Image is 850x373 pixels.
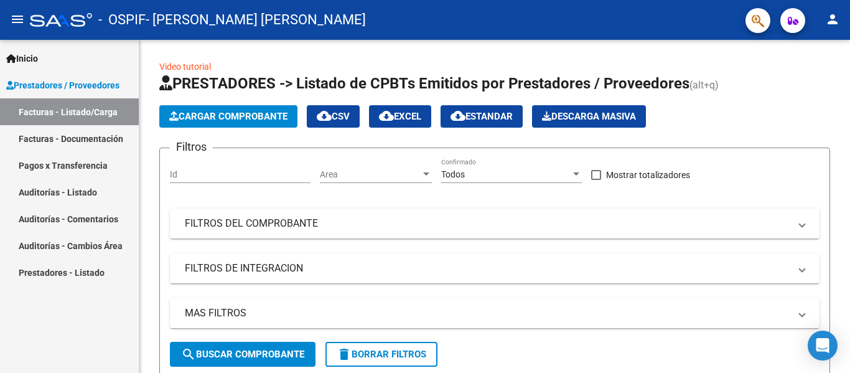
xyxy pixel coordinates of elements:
[146,6,366,34] span: - [PERSON_NAME] [PERSON_NAME]
[320,169,421,180] span: Area
[825,12,840,27] mat-icon: person
[185,306,790,320] mat-panel-title: MAS FILTROS
[181,349,304,360] span: Buscar Comprobante
[170,342,315,367] button: Buscar Comprobante
[441,169,465,179] span: Todos
[337,349,426,360] span: Borrar Filtros
[451,108,465,123] mat-icon: cloud_download
[441,105,523,128] button: Estandar
[6,78,119,92] span: Prestadores / Proveedores
[532,105,646,128] button: Descarga Masiva
[379,108,394,123] mat-icon: cloud_download
[6,52,38,65] span: Inicio
[532,105,646,128] app-download-masive: Descarga masiva de comprobantes (adjuntos)
[98,6,146,34] span: - OSPIF
[159,105,297,128] button: Cargar Comprobante
[542,111,636,122] span: Descarga Masiva
[10,12,25,27] mat-icon: menu
[170,253,820,283] mat-expansion-panel-header: FILTROS DE INTEGRACION
[307,105,360,128] button: CSV
[181,347,196,362] mat-icon: search
[451,111,513,122] span: Estandar
[159,75,689,92] span: PRESTADORES -> Listado de CPBTs Emitidos por Prestadores / Proveedores
[170,298,820,328] mat-expansion-panel-header: MAS FILTROS
[369,105,431,128] button: EXCEL
[169,111,287,122] span: Cargar Comprobante
[606,168,690,182] span: Mostrar totalizadores
[170,138,213,156] h3: Filtros
[317,108,332,123] mat-icon: cloud_download
[170,209,820,238] mat-expansion-panel-header: FILTROS DEL COMPROBANTE
[808,331,838,361] div: Open Intercom Messenger
[325,342,437,367] button: Borrar Filtros
[337,347,352,362] mat-icon: delete
[159,62,211,72] a: Video tutorial
[317,111,350,122] span: CSV
[379,111,421,122] span: EXCEL
[185,217,790,230] mat-panel-title: FILTROS DEL COMPROBANTE
[185,262,790,275] mat-panel-title: FILTROS DE INTEGRACION
[689,79,719,91] span: (alt+q)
